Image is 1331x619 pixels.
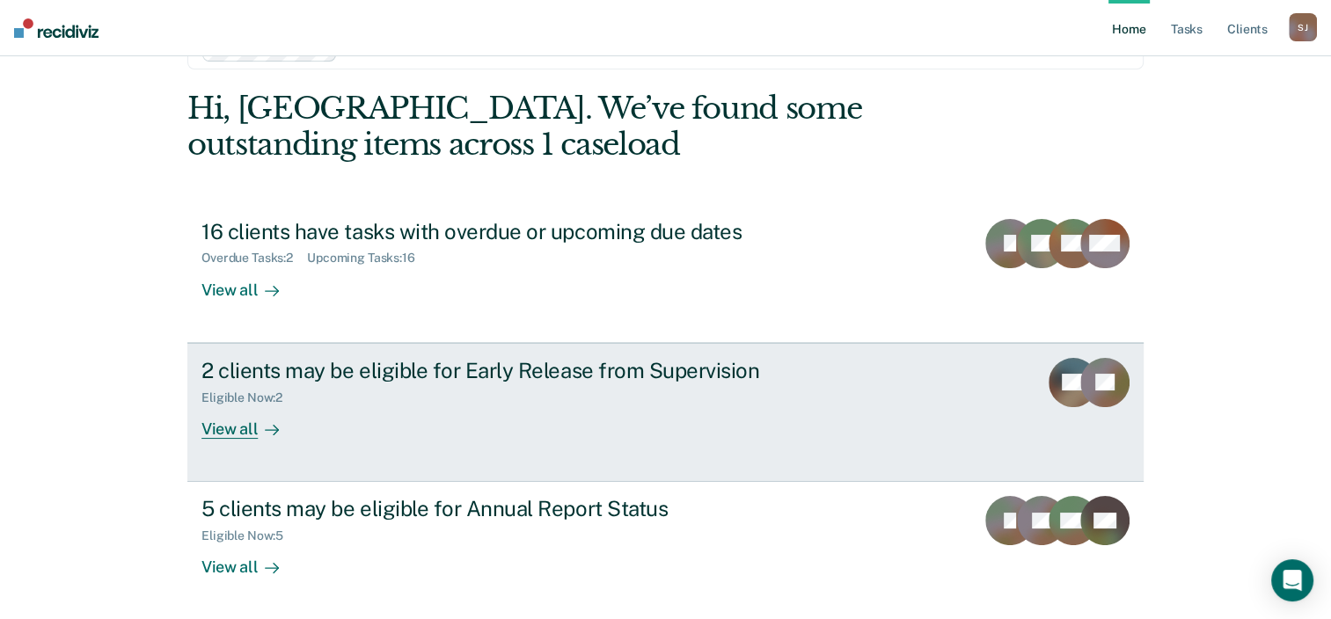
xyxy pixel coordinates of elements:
[201,251,307,266] div: Overdue Tasks : 2
[201,266,300,300] div: View all
[1289,13,1317,41] div: S J
[14,18,99,38] img: Recidiviz
[187,343,1144,482] a: 2 clients may be eligible for Early Release from SupervisionEligible Now:2View all
[201,358,819,383] div: 2 clients may be eligible for Early Release from Supervision
[201,496,819,521] div: 5 clients may be eligible for Annual Report Status
[201,404,300,439] div: View all
[1289,13,1317,41] button: SJ
[201,528,297,543] div: Eligible Now : 5
[1271,559,1313,601] div: Open Intercom Messenger
[201,219,819,244] div: 16 clients have tasks with overdue or upcoming due dates
[201,390,296,405] div: Eligible Now : 2
[201,543,300,578] div: View all
[187,91,952,163] div: Hi, [GEOGRAPHIC_DATA]. We’ve found some outstanding items across 1 caseload
[307,251,429,266] div: Upcoming Tasks : 16
[187,205,1144,343] a: 16 clients have tasks with overdue or upcoming due datesOverdue Tasks:2Upcoming Tasks:16View all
